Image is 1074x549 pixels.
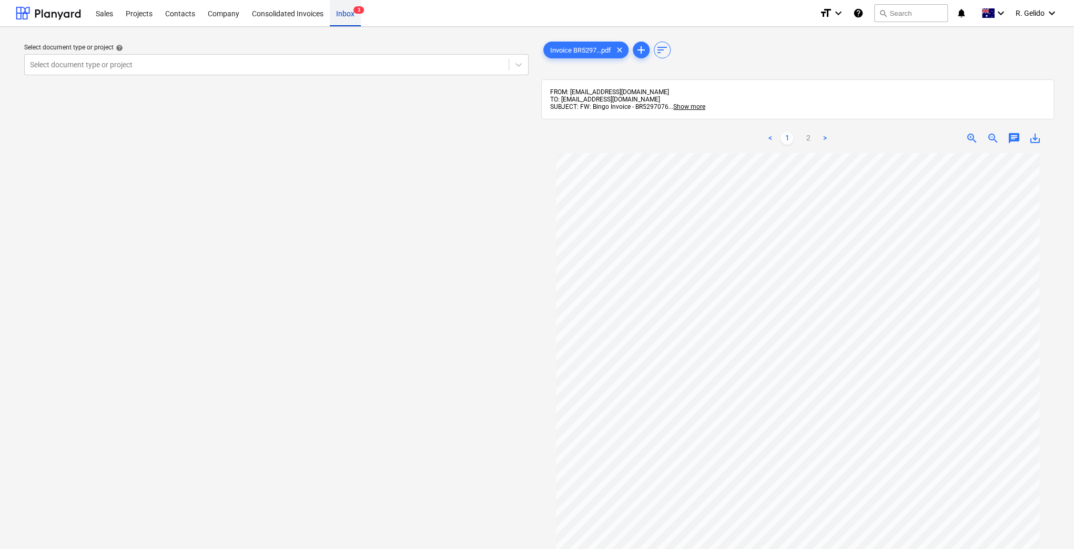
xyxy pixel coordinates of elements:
[550,88,669,96] span: FROM: [EMAIL_ADDRESS][DOMAIN_NAME]
[966,132,978,145] span: zoom_in
[1016,9,1045,17] span: R. Gelido
[613,44,626,56] span: clear
[832,7,845,19] i: keyboard_arrow_down
[1008,132,1020,145] span: chat
[544,46,617,54] span: Invoice BR5297...pdf
[668,103,705,110] span: ...
[764,132,776,145] a: Previous page
[353,6,364,14] span: 3
[853,7,864,19] i: Knowledge base
[543,42,629,58] div: Invoice BR5297...pdf
[1046,7,1058,19] i: keyboard_arrow_down
[550,103,668,110] span: SUBJECT: FW: Bingo Invoice - BR5297076
[819,7,832,19] i: format_size
[987,132,999,145] span: zoom_out
[24,44,529,52] div: Select document type or project
[781,132,793,145] a: Page 1 is your current page
[995,7,1007,19] i: keyboard_arrow_down
[114,44,123,52] span: help
[879,9,887,17] span: search
[673,103,705,110] span: Show more
[956,7,967,19] i: notifications
[635,44,647,56] span: add
[1029,132,1041,145] span: save_alt
[550,96,660,103] span: TO: [EMAIL_ADDRESS][DOMAIN_NAME]
[802,132,814,145] a: Page 2
[656,44,668,56] span: sort
[818,132,831,145] a: Next page
[874,4,948,22] button: Search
